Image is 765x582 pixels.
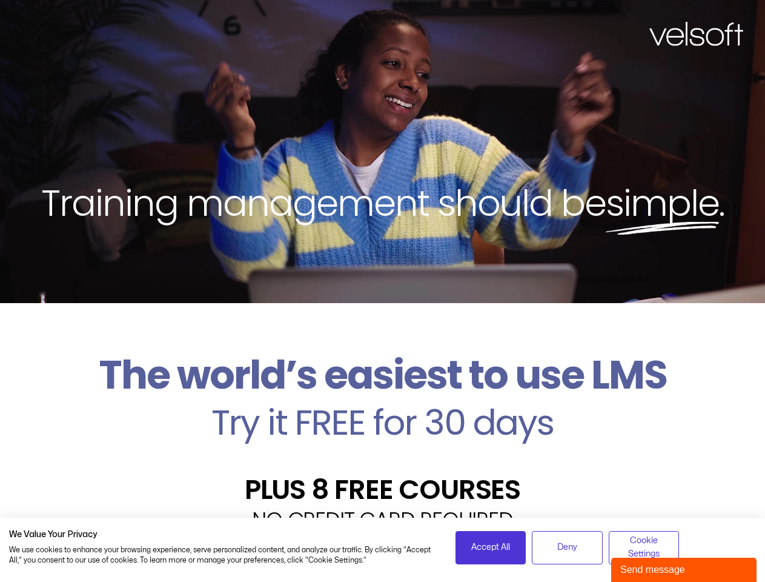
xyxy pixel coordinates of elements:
h2: The world’s easiest to use LMS [9,352,756,399]
span: Deny [557,541,577,554]
h2: PLUS 8 FREE COURSES [9,476,756,503]
p: We use cookies to enhance your browsing experience, serve personalized content, and analyze our t... [9,545,437,566]
h2: Try it FREE for 30 days [9,405,756,440]
button: Adjust cookie preferences [609,531,680,564]
h2: We Value Your Privacy [9,529,437,540]
iframe: chat widget [611,555,759,582]
span: simple [606,178,719,229]
button: Deny all cookies [532,531,603,564]
span: Cookie Settings [617,534,672,561]
button: Accept all cookies [455,531,526,564]
h2: Training management should be . [22,179,743,227]
span: Accept All [471,541,510,554]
